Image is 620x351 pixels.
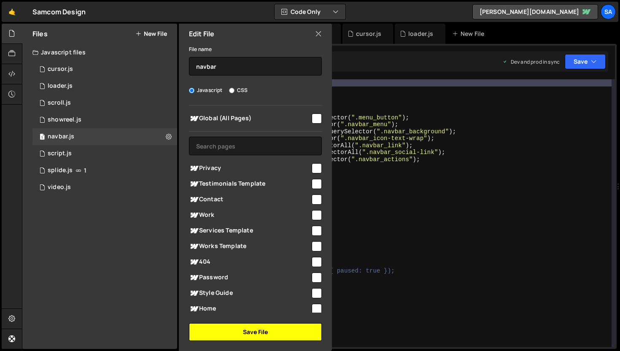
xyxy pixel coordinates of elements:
a: 🤙 [2,2,22,22]
button: Code Only [275,4,345,19]
div: 14806/45268.js [32,179,180,196]
input: Search pages [189,137,322,155]
span: 404 [189,257,310,267]
div: New File [452,30,488,38]
span: Password [189,273,310,283]
div: navbar.js [48,133,74,140]
div: cursor.js [356,30,381,38]
div: showreel.js [48,116,81,124]
input: Name [189,57,322,76]
input: CSS [229,88,235,93]
h2: Edit File [189,29,214,38]
label: CSS [229,86,248,94]
div: 14806/45839.js [32,78,180,94]
div: loader.js [48,82,73,90]
span: Style Guide [189,288,310,298]
span: Contact [189,194,310,205]
div: 14806/45454.js [32,61,180,78]
button: Save File [189,323,322,341]
span: Services Template [189,226,310,236]
div: scroll.js [48,99,71,107]
div: 14806/38397.js [32,145,180,162]
label: Javascript [189,86,223,94]
label: File name [189,45,212,54]
span: Home [189,304,310,314]
div: Samcom Design [32,7,86,17]
div: 14806/45291.js [32,128,180,145]
a: SA [601,4,616,19]
div: splide.js [48,167,73,174]
span: Global (All Pages) [189,113,310,124]
span: 1 [84,167,86,174]
div: 14806/45858.js [32,111,180,128]
div: loader.js [408,30,433,38]
div: 14806/45661.js [32,94,180,111]
div: Dev and prod in sync [502,58,560,65]
span: Testimonials Template [189,179,310,189]
div: 14806/45266.js [32,162,180,179]
input: Javascript [189,88,194,93]
span: Work [189,210,310,220]
span: 1 [40,134,45,141]
div: Javascript files [22,44,177,61]
span: Works Template [189,241,310,251]
button: Save [565,54,606,69]
span: Privacy [189,163,310,173]
h2: Files [32,29,48,38]
div: cursor.js [48,65,73,73]
a: [PERSON_NAME][DOMAIN_NAME] [472,4,598,19]
div: script.js [48,150,72,157]
div: video.js [48,184,71,191]
button: New File [135,30,167,37]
